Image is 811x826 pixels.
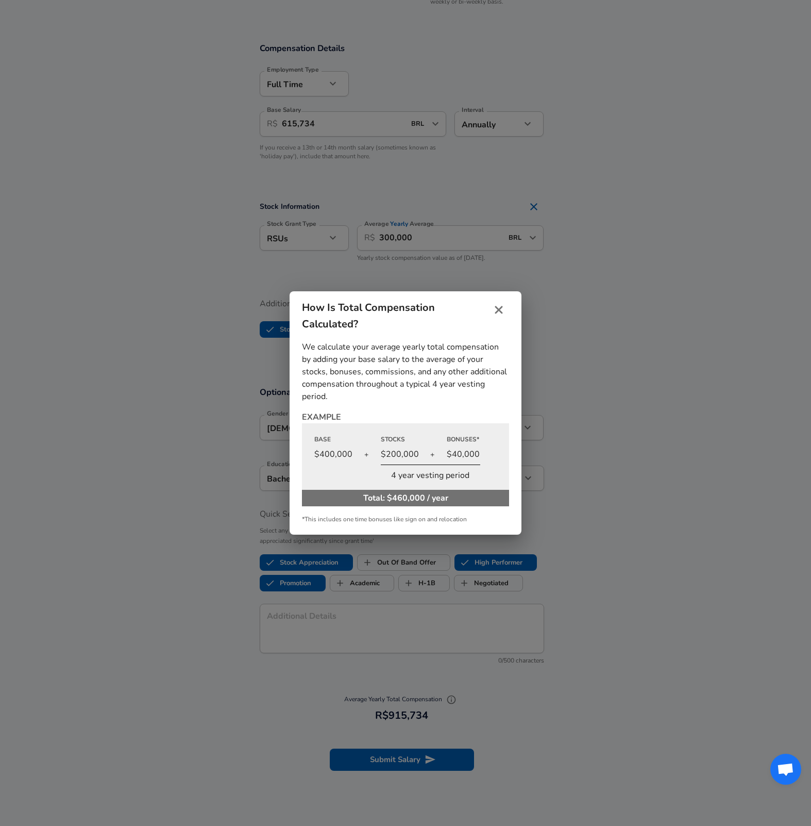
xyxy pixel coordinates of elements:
[302,490,509,506] p: Total: $460,000 / year
[314,448,364,460] p: $400,000
[381,435,405,443] span: Stocks
[488,300,509,320] button: close
[430,450,447,460] div: +
[447,448,497,460] p: $40,000
[302,341,509,403] p: We calculate your average yearly total compensation by adding your base salary to the average of ...
[302,515,509,525] p: *This includes one time bonuses like sign on and relocation
[770,754,801,785] div: Open chat
[381,448,431,460] p: $200,000
[302,300,475,333] h6: How Is Total Compensation Calculated?
[381,469,480,482] p: 4 year vesting period
[314,435,331,443] span: Base
[364,450,381,460] div: +
[447,435,479,443] span: Bonuses*
[302,411,509,423] p: EXAMPLE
